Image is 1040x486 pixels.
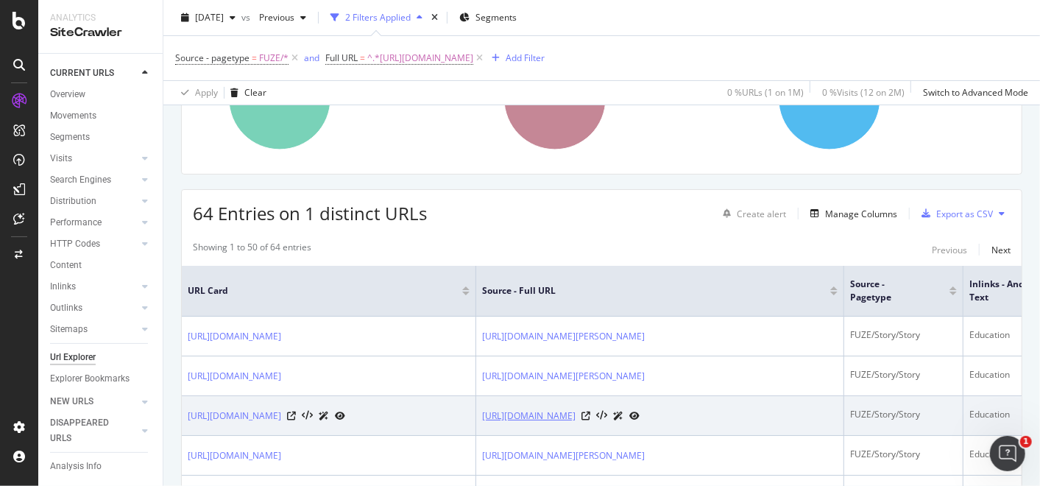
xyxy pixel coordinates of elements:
[50,322,88,337] div: Sitemaps
[932,241,967,258] button: Previous
[304,52,319,64] div: and
[482,284,808,297] span: Source - Full URL
[193,201,427,225] span: 64 Entries on 1 distinct URLs
[581,412,590,420] a: Visit Online Page
[428,10,441,25] div: times
[244,86,266,99] div: Clear
[175,52,250,64] span: Source - pagetype
[468,35,732,163] div: A chart.
[50,371,152,387] a: Explorer Bookmarks
[325,6,428,29] button: 2 Filters Applied
[50,130,90,145] div: Segments
[253,11,294,24] span: Previous
[50,415,124,446] div: DISAPPEARED URLS
[850,408,957,421] div: FUZE/Story/Story
[188,369,281,384] a: [URL][DOMAIN_NAME]
[175,6,241,29] button: [DATE]
[50,194,96,209] div: Distribution
[367,48,473,68] span: ^.*[URL][DOMAIN_NAME]
[195,86,218,99] div: Apply
[360,52,365,64] span: =
[717,202,786,225] button: Create alert
[482,409,576,423] a: [URL][DOMAIN_NAME]
[259,48,289,68] span: FUZE/*
[50,108,96,124] div: Movements
[50,236,138,252] a: HTTP Codes
[50,66,138,81] a: CURRENT URLS
[50,130,152,145] a: Segments
[50,151,138,166] a: Visits
[319,408,329,423] a: AI Url Details
[737,208,786,220] div: Create alert
[50,24,151,41] div: SiteCrawler
[50,350,152,365] a: Url Explorer
[50,279,138,295] a: Inlinks
[50,394,138,409] a: NEW URLS
[193,241,311,258] div: Showing 1 to 50 of 64 entries
[241,11,253,24] span: vs
[50,87,85,102] div: Overview
[253,6,312,29] button: Previous
[304,51,319,65] button: and
[252,52,257,64] span: =
[916,202,993,225] button: Export as CSV
[743,35,1006,163] div: A chart.
[936,208,993,220] div: Export as CSV
[50,172,138,188] a: Search Engines
[335,408,345,423] a: URL Inspection
[486,49,545,67] button: Add Filter
[50,459,152,474] a: Analysis Info
[850,368,957,381] div: FUZE/Story/Story
[482,329,645,344] a: [URL][DOMAIN_NAME][PERSON_NAME]
[175,81,218,105] button: Apply
[453,6,523,29] button: Segments
[50,108,152,124] a: Movements
[50,300,82,316] div: Outlinks
[50,215,138,230] a: Performance
[850,278,927,304] span: Source - pagetype
[475,11,517,24] span: Segments
[50,459,102,474] div: Analysis Info
[50,300,138,316] a: Outlinks
[50,350,96,365] div: Url Explorer
[991,241,1011,258] button: Next
[50,172,111,188] div: Search Engines
[345,11,411,24] div: 2 Filters Applied
[50,258,152,273] a: Content
[195,11,224,24] span: 2025 Aug. 3rd
[50,151,72,166] div: Visits
[193,35,456,163] div: A chart.
[1020,436,1032,448] span: 1
[991,244,1011,256] div: Next
[50,194,138,209] a: Distribution
[629,408,640,423] a: URL Inspection
[50,394,93,409] div: NEW URLS
[188,329,281,344] a: [URL][DOMAIN_NAME]
[50,215,102,230] div: Performance
[804,205,897,222] button: Manage Columns
[50,279,76,295] div: Inlinks
[850,328,957,342] div: FUZE/Story/Story
[325,52,358,64] span: Full URL
[302,411,313,421] button: View HTML Source
[990,436,1025,471] iframe: Intercom live chat
[188,284,459,297] span: URL Card
[482,369,645,384] a: [URL][DOMAIN_NAME][PERSON_NAME]
[727,86,804,99] div: 0 % URLs ( 1 on 1M )
[506,52,545,64] div: Add Filter
[596,411,607,421] button: View HTML Source
[825,208,897,220] div: Manage Columns
[613,408,623,423] a: AI Url Details
[50,371,130,387] div: Explorer Bookmarks
[287,412,296,420] a: Visit Online Page
[850,448,957,461] div: FUZE/Story/Story
[50,66,114,81] div: CURRENT URLS
[50,258,82,273] div: Content
[50,236,100,252] div: HTTP Codes
[50,415,138,446] a: DISAPPEARED URLS
[917,81,1028,105] button: Switch to Advanced Mode
[822,86,905,99] div: 0 % Visits ( 12 on 2M )
[224,81,266,105] button: Clear
[188,448,281,463] a: [URL][DOMAIN_NAME]
[50,322,138,337] a: Sitemaps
